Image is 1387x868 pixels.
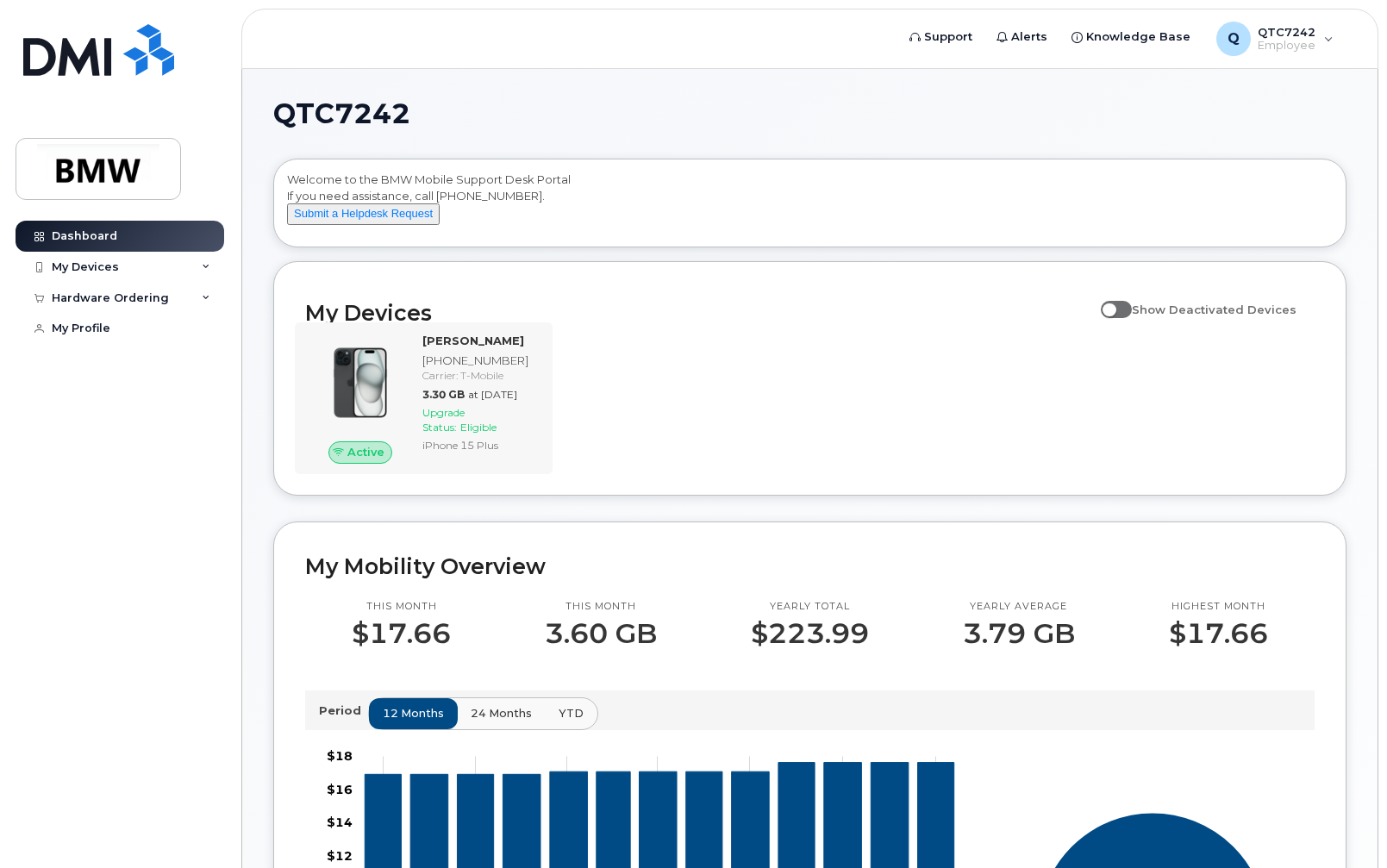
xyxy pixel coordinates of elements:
[751,600,869,614] p: Yearly total
[327,815,353,830] tspan: $14
[963,600,1075,614] p: Yearly average
[1132,303,1296,316] span: Show Deactivated Devices
[1169,618,1268,649] p: $17.66
[1169,600,1268,614] p: Highest month
[1312,793,1374,855] iframe: Messenger Launcher
[422,334,524,347] strong: [PERSON_NAME]
[422,438,535,453] div: iPhone 15 Plus
[963,618,1075,649] p: 3.79 GB
[545,600,657,614] p: This month
[305,333,542,464] a: Active[PERSON_NAME][PHONE_NUMBER]Carrier: T-Mobile3.30 GBat [DATE]Upgrade Status:EligibleiPhone 1...
[287,172,1333,240] div: Welcome to the BMW Mobile Support Desk Portal If you need assistance, call [PHONE_NUMBER].
[352,600,451,614] p: This month
[471,705,532,721] span: 24 months
[327,848,353,864] tspan: $12
[305,553,1315,579] h2: My Mobility Overview
[287,206,440,220] a: Submit a Helpdesk Request
[751,618,869,649] p: $223.99
[422,406,465,434] span: Upgrade Status:
[327,748,353,764] tspan: $18
[559,705,584,721] span: YTD
[273,101,410,127] span: QTC7242
[352,618,451,649] p: $17.66
[287,203,440,225] button: Submit a Helpdesk Request
[327,782,353,797] tspan: $16
[305,300,1092,326] h2: My Devices
[319,703,368,719] p: Period
[460,421,497,434] span: Eligible
[422,353,535,369] div: [PHONE_NUMBER]
[422,368,535,383] div: Carrier: T-Mobile
[347,444,384,460] span: Active
[545,618,657,649] p: 3.60 GB
[319,341,402,424] img: iPhone_15_Black.png
[1101,293,1115,307] input: Show Deactivated Devices
[468,388,517,401] span: at [DATE]
[422,388,465,401] span: 3.30 GB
